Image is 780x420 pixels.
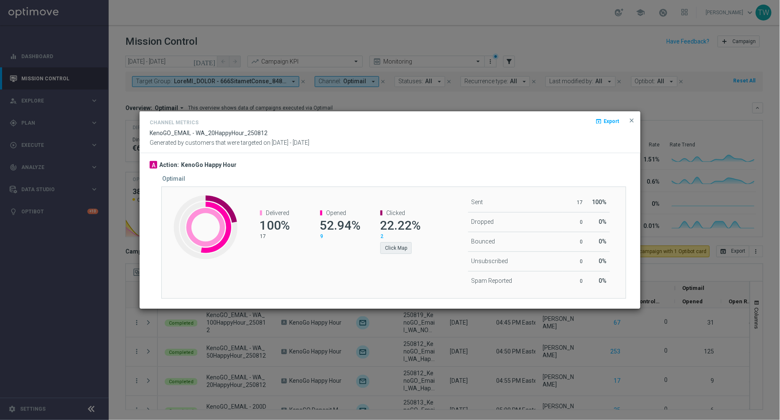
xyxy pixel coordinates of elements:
p: 0 [566,278,583,284]
span: Spam Reported [472,277,512,284]
p: 17 [260,233,299,240]
div: A [150,161,157,169]
h3: Action: [159,161,179,169]
h5: Optimail [162,175,185,182]
span: KenoGO_EMAIL - WA_20HappyHour_250812 [150,130,268,136]
h3: KenoGo Happy Hour [181,161,237,169]
span: 100% [260,218,290,233]
span: 22.22% [380,218,421,233]
span: 0% [599,238,607,245]
button: open_in_browser Export [595,116,620,126]
span: 0% [599,218,607,225]
i: open_in_browser [596,118,602,125]
span: Delivered [266,210,289,216]
span: Opened [326,210,346,216]
span: Dropped [472,218,494,225]
p: 0 [566,238,583,245]
p: 17 [566,199,583,206]
span: 52.94% [320,218,360,233]
span: Generated by customers that were targeted on [150,139,270,146]
button: Click Map [380,242,412,254]
span: Bounced [472,238,495,245]
span: 0% [599,277,607,284]
span: close [629,117,635,124]
span: Clicked [386,210,405,216]
span: [DATE] - [DATE] [272,139,309,146]
span: 100% [592,199,607,205]
h4: Channel Metrics [150,120,199,125]
span: 2 [380,233,383,239]
span: Unsubscribed [472,258,508,264]
span: Sent [472,199,483,205]
p: 0 [566,219,583,225]
span: 0% [599,258,607,264]
span: 9 [320,233,323,239]
p: 0 [566,258,583,265]
span: Export [604,119,619,125]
